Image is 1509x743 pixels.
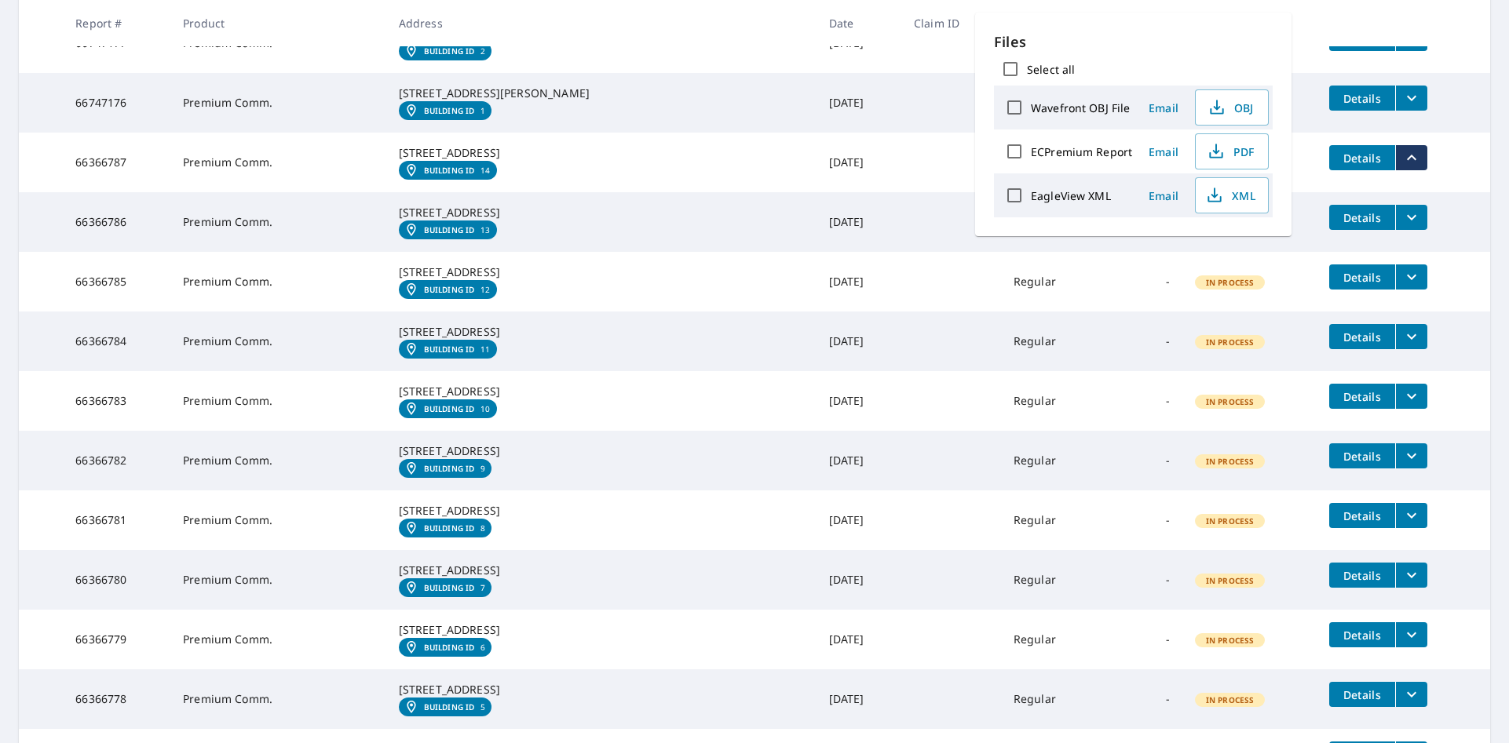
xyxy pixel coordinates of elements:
[1395,205,1427,230] button: filesDropdownBtn-66366786
[817,133,901,192] td: [DATE]
[399,563,804,578] div: [STREET_ADDRESS]
[1329,622,1395,647] button: detailsBtn-66366779
[399,280,497,299] a: Building ID12
[1031,144,1132,159] label: ECPremium Report
[399,264,804,280] div: [STREET_ADDRESS]
[1197,635,1264,646] span: In Process
[1197,575,1264,586] span: In Process
[817,550,901,610] td: [DATE]
[399,384,804,399] div: [STREET_ADDRESS]
[1145,100,1182,115] span: Email
[1329,86,1395,111] button: detailsBtn-66747176
[1339,270,1386,285] span: Details
[1395,563,1427,588] button: filesDropdownBtn-66366780
[399,42,492,60] a: Building ID2
[1001,610,1098,669] td: Regular
[63,192,170,252] td: 66366786
[399,682,804,697] div: [STREET_ADDRESS]
[1329,503,1395,528] button: detailsBtn-66366781
[399,101,492,120] a: Building ID1
[1339,568,1386,583] span: Details
[1031,100,1130,115] label: Wavefront OBJ File
[1001,311,1098,371] td: Regular
[1145,188,1182,203] span: Email
[1098,669,1182,729] td: -
[1339,508,1386,523] span: Details
[424,225,475,235] em: Building ID
[1098,371,1182,431] td: -
[1339,687,1386,702] span: Details
[170,252,386,311] td: Premium Comm.
[817,192,901,252] td: [DATE]
[1339,389,1386,404] span: Details
[399,459,492,478] a: Building ID9
[1195,177,1269,213] button: XML
[399,443,804,459] div: [STREET_ADDRESS]
[399,622,804,638] div: [STREET_ADDRESS]
[817,73,901,133] td: [DATE]
[424,344,475,354] em: Building ID
[170,431,386,490] td: Premium Comm.
[817,311,901,371] td: [DATE]
[399,86,804,101] div: [STREET_ADDRESS][PERSON_NAME]
[1138,96,1189,120] button: Email
[1339,449,1386,464] span: Details
[1195,133,1269,169] button: PDF
[1339,151,1386,166] span: Details
[399,697,492,716] a: Building ID5
[1098,311,1182,371] td: -
[63,371,170,431] td: 66366783
[63,550,170,610] td: 66366780
[424,702,475,712] em: Building ID
[1098,550,1182,610] td: -
[63,73,170,133] td: 66747176
[1001,252,1098,311] td: Regular
[170,133,386,192] td: Premium Comm.
[1339,210,1386,225] span: Details
[1197,456,1264,467] span: In Process
[1197,694,1264,705] span: In Process
[817,431,901,490] td: [DATE]
[1329,264,1395,290] button: detailsBtn-66366785
[1098,431,1182,490] td: -
[1395,622,1427,647] button: filesDropdownBtn-66366779
[1339,330,1386,344] span: Details
[1001,490,1098,550] td: Regular
[1197,515,1264,526] span: In Process
[994,31,1273,53] p: Files
[170,73,386,133] td: Premium Comm.
[1205,142,1255,161] span: PDF
[170,311,386,371] td: Premium Comm.
[1027,62,1075,77] label: Select all
[170,371,386,431] td: Premium Comm.
[424,464,475,473] em: Building ID
[1339,628,1386,643] span: Details
[1001,431,1098,490] td: Regular
[63,133,170,192] td: 66366787
[1395,324,1427,349] button: filesDropdownBtn-66366784
[1138,140,1189,164] button: Email
[1395,384,1427,409] button: filesDropdownBtn-66366783
[399,638,492,657] a: Building ID6
[399,324,804,340] div: [STREET_ADDRESS]
[1031,188,1111,203] label: EagleView XML
[170,610,386,669] td: Premium Comm.
[1329,205,1395,230] button: detailsBtn-66366786
[63,490,170,550] td: 66366781
[424,404,475,413] em: Building ID
[424,106,475,115] em: Building ID
[1329,324,1395,349] button: detailsBtn-66366784
[1001,371,1098,431] td: Regular
[1098,490,1182,550] td: -
[399,519,492,537] a: Building ID8
[1395,503,1427,528] button: filesDropdownBtn-66366781
[399,399,497,418] a: Building ID10
[424,285,475,294] em: Building ID
[63,669,170,729] td: 66366778
[424,583,475,592] em: Building ID
[1145,144,1182,159] span: Email
[63,252,170,311] td: 66366785
[424,523,475,533] em: Building ID
[170,550,386,610] td: Premium Comm.
[1395,443,1427,468] button: filesDropdownBtn-66366782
